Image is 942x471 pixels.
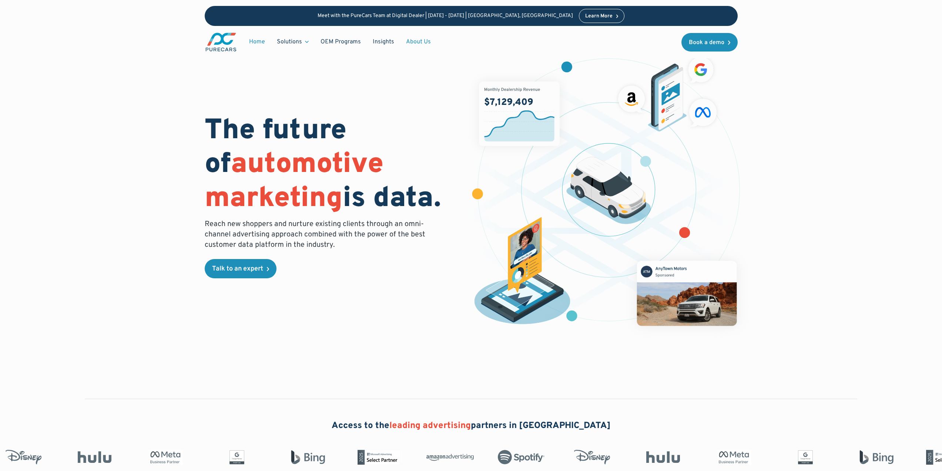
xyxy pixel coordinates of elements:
[205,32,237,52] img: purecars logo
[467,217,578,328] img: persona of a buyer
[318,13,573,19] p: Meet with the PureCars Team at Digital Dealer | [DATE] - [DATE] | [GEOGRAPHIC_DATA], [GEOGRAPHIC_...
[271,35,315,49] div: Solutions
[137,450,184,465] img: Meta Business Partner
[66,451,113,463] img: Hulu
[634,451,682,463] img: Hulu
[243,35,271,49] a: Home
[367,35,400,49] a: Insights
[479,82,560,146] img: chart showing monthly dealership revenue of $7m
[332,420,611,432] h2: Access to the partners in [GEOGRAPHIC_DATA]
[492,450,540,465] img: Spotify
[848,450,895,465] img: Bing
[681,33,738,52] a: Book a demo
[614,53,721,132] img: ads on social media and advertising partners
[279,450,326,465] img: Bing
[585,14,613,19] div: Learn More
[205,259,276,278] a: Talk to an expert
[705,450,753,465] img: Meta Business Partner
[205,147,383,216] span: automotive marketing
[277,38,302,46] div: Solutions
[421,451,469,463] img: Amazon Advertising
[623,247,751,339] img: mockup of facebook post
[208,450,255,465] img: Google Partner
[350,450,398,465] img: Microsoft Advertising Partner
[400,35,437,49] a: About Us
[212,266,263,272] div: Talk to an expert
[205,115,462,216] h1: The future of is data.
[566,157,651,224] img: illustration of a vehicle
[205,32,237,52] a: main
[563,450,611,465] img: Disney
[689,40,724,46] div: Book a demo
[579,9,625,23] a: Learn More
[315,35,367,49] a: OEM Programs
[205,219,430,250] p: Reach new shoppers and nurture existing clients through an omni-channel advertising approach comb...
[777,450,824,465] img: Google Partner
[389,420,471,431] span: leading advertising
